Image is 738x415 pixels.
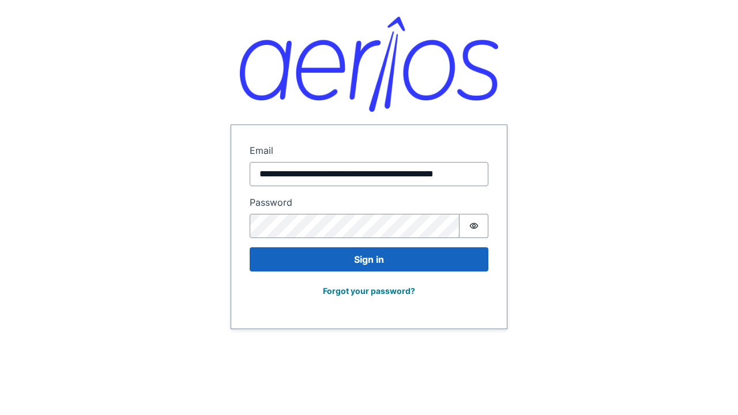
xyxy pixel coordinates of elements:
[250,247,488,271] button: Sign in
[240,17,498,112] img: Aerios logo
[460,214,488,238] button: Show password
[315,281,423,301] button: Forgot your password?
[250,195,488,209] label: Password
[250,144,488,157] label: Email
